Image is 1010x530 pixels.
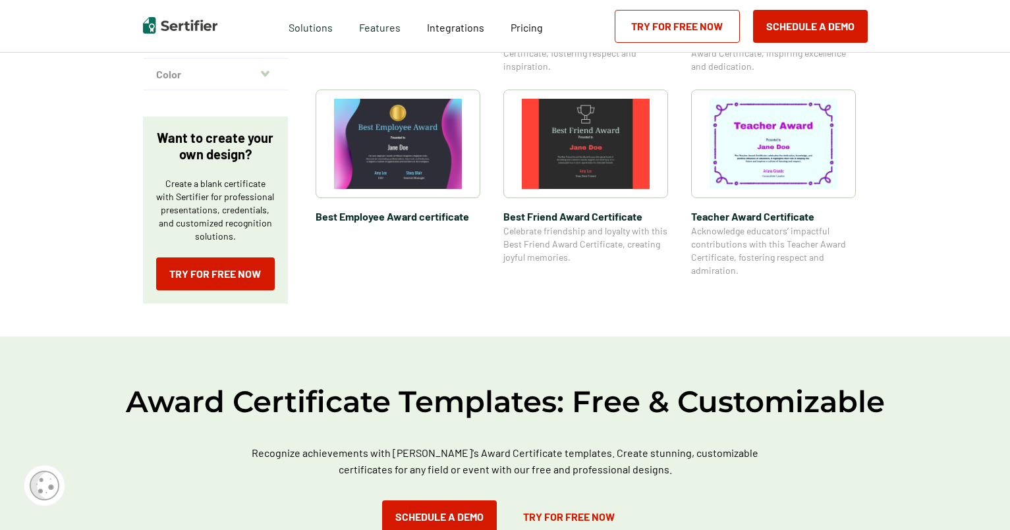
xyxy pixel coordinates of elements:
button: Schedule a Demo [753,10,868,43]
a: Try for Free Now [615,10,740,43]
a: Teacher Award CertificateTeacher Award CertificateAcknowledge educators’ impactful contributions ... [691,90,856,277]
p: Create a blank certificate with Sertifier for professional presentations, credentials, and custom... [156,177,275,243]
span: Acknowledge educators’ impactful contributions with this Teacher Award Certificate, fostering res... [691,225,856,277]
span: Solutions [289,18,333,34]
img: Best Friend Award Certificate​ [522,99,650,189]
span: Best Employee Award certificate​ [316,208,480,225]
span: Celebrate friendship and loyalty with this Best Friend Award Certificate, creating joyful memories. [503,225,668,264]
a: Pricing [511,18,543,34]
img: Best Employee Award certificate​ [334,99,462,189]
a: Best Employee Award certificate​Best Employee Award certificate​ [316,90,480,277]
h2: Award Certificate Templates: Free & Customizable [110,383,901,421]
p: Recognize achievements with [PERSON_NAME]'s Award Certificate templates. Create stunning, customi... [229,444,782,477]
p: Want to create your own design? [156,130,275,163]
span: Pricing [511,21,543,34]
a: Try for Free Now [156,257,275,290]
span: Best Friend Award Certificate​ [503,208,668,225]
iframe: Chat Widget [944,467,1010,530]
button: Color [143,59,288,90]
a: Integrations [427,18,484,34]
span: Features [359,18,401,34]
img: Teacher Award Certificate [710,99,837,189]
span: Teacher Award Certificate [691,208,856,225]
img: Sertifier | Digital Credentialing Platform [143,17,217,34]
a: Best Friend Award Certificate​Best Friend Award Certificate​Celebrate friendship and loyalty with... [503,90,668,277]
img: Cookie Popup Icon [30,471,59,500]
span: Integrations [427,21,484,34]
